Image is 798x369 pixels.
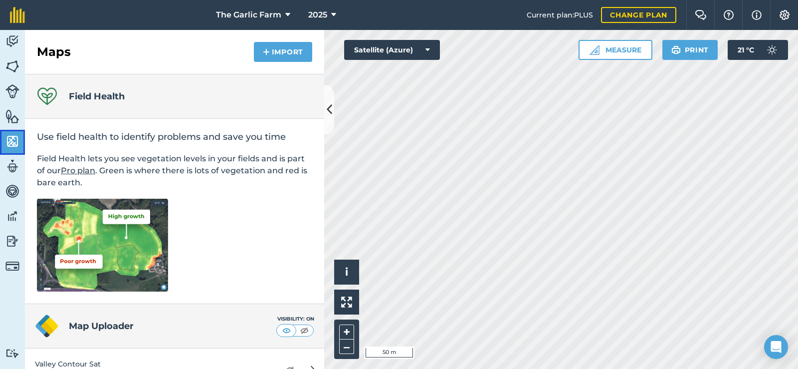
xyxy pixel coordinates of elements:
img: svg+xml;base64,PHN2ZyB4bWxucz0iaHR0cDovL3d3dy53My5vcmcvMjAwMC9zdmciIHdpZHRoPSIxOSIgaGVpZ2h0PSIyNC... [671,44,681,56]
button: Satellite (Azure) [344,40,440,60]
img: Ruler icon [590,45,599,55]
img: svg+xml;base64,PHN2ZyB4bWxucz0iaHR0cDovL3d3dy53My5vcmcvMjAwMC9zdmciIHdpZHRoPSI1NiIgaGVpZ2h0PSI2MC... [5,59,19,74]
span: 21 ° C [738,40,754,60]
img: fieldmargin Logo [10,7,25,23]
span: The Garlic Farm [216,9,281,21]
a: Pro plan [61,166,95,175]
img: svg+xml;base64,PD94bWwgdmVyc2lvbj0iMS4wIiBlbmNvZGluZz0idXRmLTgiPz4KPCEtLSBHZW5lcmF0b3I6IEFkb2JlIE... [5,159,19,174]
img: Two speech bubbles overlapping with the left bubble in the forefront [695,10,707,20]
img: svg+xml;base64,PD94bWwgdmVyc2lvbj0iMS4wIiBlbmNvZGluZz0idXRmLTgiPz4KPCEtLSBHZW5lcmF0b3I6IEFkb2JlIE... [5,234,19,249]
h4: Map Uploader [69,319,276,333]
img: svg+xml;base64,PD94bWwgdmVyc2lvbj0iMS4wIiBlbmNvZGluZz0idXRmLTgiPz4KPCEtLSBHZW5lcmF0b3I6IEFkb2JlIE... [5,209,19,224]
a: Change plan [601,7,676,23]
button: – [339,340,354,354]
span: i [345,266,348,278]
img: svg+xml;base64,PHN2ZyB4bWxucz0iaHR0cDovL3d3dy53My5vcmcvMjAwMC9zdmciIHdpZHRoPSI1NiIgaGVpZ2h0PSI2MC... [5,109,19,124]
h2: Use field health to identify problems and save you time [37,131,312,143]
span: Current plan : PLUS [527,9,593,20]
button: i [334,260,359,285]
img: svg+xml;base64,PD94bWwgdmVyc2lvbj0iMS4wIiBlbmNvZGluZz0idXRmLTgiPz4KPCEtLSBHZW5lcmF0b3I6IEFkb2JlIE... [5,349,19,358]
div: Visibility: On [276,315,314,323]
img: svg+xml;base64,PHN2ZyB4bWxucz0iaHR0cDovL3d3dy53My5vcmcvMjAwMC9zdmciIHdpZHRoPSIxNyIgaGVpZ2h0PSIxNy... [752,9,762,21]
button: + [339,325,354,340]
img: svg+xml;base64,PD94bWwgdmVyc2lvbj0iMS4wIiBlbmNvZGluZz0idXRmLTgiPz4KPCEtLSBHZW5lcmF0b3I6IEFkb2JlIE... [5,184,19,199]
p: Field Health lets you see vegetation levels in your fields and is part of our . Green is where th... [37,153,312,189]
img: svg+xml;base64,PD94bWwgdmVyc2lvbj0iMS4wIiBlbmNvZGluZz0idXRmLTgiPz4KPCEtLSBHZW5lcmF0b3I6IEFkb2JlIE... [762,40,782,60]
img: A cog icon [779,10,791,20]
span: 2025 [308,9,327,21]
img: svg+xml;base64,PD94bWwgdmVyc2lvbj0iMS4wIiBlbmNvZGluZz0idXRmLTgiPz4KPCEtLSBHZW5lcmF0b3I6IEFkb2JlIE... [5,34,19,49]
img: svg+xml;base64,PHN2ZyB4bWxucz0iaHR0cDovL3d3dy53My5vcmcvMjAwMC9zdmciIHdpZHRoPSIxNCIgaGVpZ2h0PSIyNC... [263,46,270,58]
button: Print [662,40,718,60]
img: logo [35,314,59,338]
img: svg+xml;base64,PHN2ZyB4bWxucz0iaHR0cDovL3d3dy53My5vcmcvMjAwMC9zdmciIHdpZHRoPSI1MCIgaGVpZ2h0PSI0MC... [280,326,293,336]
h2: Maps [37,44,71,60]
div: Open Intercom Messenger [764,335,788,359]
button: Import [254,42,312,62]
button: 21 °C [728,40,788,60]
img: svg+xml;base64,PD94bWwgdmVyc2lvbj0iMS4wIiBlbmNvZGluZz0idXRmLTgiPz4KPCEtLSBHZW5lcmF0b3I6IEFkb2JlIE... [5,84,19,98]
img: svg+xml;base64,PHN2ZyB4bWxucz0iaHR0cDovL3d3dy53My5vcmcvMjAwMC9zdmciIHdpZHRoPSI1NiIgaGVpZ2h0PSI2MC... [5,134,19,149]
img: svg+xml;base64,PD94bWwgdmVyc2lvbj0iMS4wIiBlbmNvZGluZz0idXRmLTgiPz4KPCEtLSBHZW5lcmF0b3I6IEFkb2JlIE... [5,259,19,273]
img: svg+xml;base64,PHN2ZyB4bWxucz0iaHR0cDovL3d3dy53My5vcmcvMjAwMC9zdmciIHdpZHRoPSI1MCIgaGVpZ2h0PSI0MC... [298,326,311,336]
h4: Field Health [69,89,125,103]
button: Measure [579,40,652,60]
img: Four arrows, one pointing top left, one top right, one bottom right and the last bottom left [341,297,352,308]
img: A question mark icon [723,10,735,20]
